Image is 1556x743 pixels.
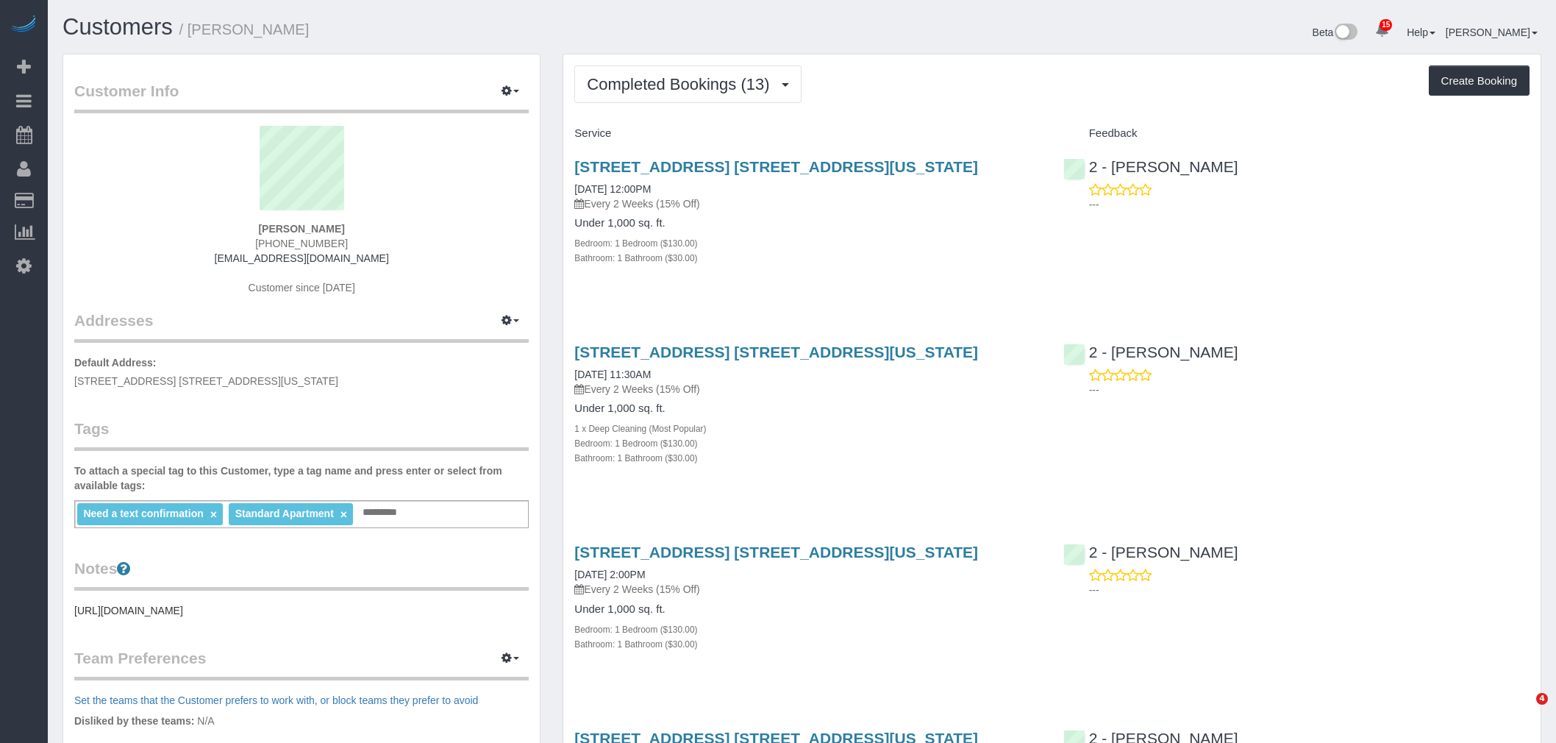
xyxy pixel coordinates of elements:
a: 2 - [PERSON_NAME] [1063,158,1238,175]
a: Help [1407,26,1435,38]
p: Every 2 Weeks (15% Off) [574,582,1041,597]
h4: Service [574,127,1041,140]
span: N/A [197,715,214,727]
img: New interface [1333,24,1357,43]
small: Bathroom: 1 Bathroom ($30.00) [574,253,697,263]
span: Customer since [DATE] [249,282,355,294]
a: 2 - [PERSON_NAME] [1063,544,1238,561]
a: × [210,508,217,521]
small: Bedroom: 1 Bedroom ($130.00) [574,438,697,449]
span: [STREET_ADDRESS] [STREET_ADDRESS][US_STATE] [74,375,338,387]
legend: Notes [74,558,529,591]
span: Completed Bookings (13) [587,75,777,93]
span: Need a text confirmation [83,508,203,519]
a: [PERSON_NAME] [1446,26,1538,38]
a: 15 [1368,15,1396,47]
small: / [PERSON_NAME] [179,21,310,38]
p: --- [1089,197,1530,212]
small: Bathroom: 1 Bathroom ($30.00) [574,453,697,463]
label: Disliked by these teams: [74,714,194,728]
small: Bathroom: 1 Bathroom ($30.00) [574,639,697,650]
p: Every 2 Weeks (15% Off) [574,196,1041,211]
a: [DATE] 12:00PM [574,183,651,195]
a: [EMAIL_ADDRESS][DOMAIN_NAME] [215,252,389,264]
legend: Tags [74,418,529,451]
small: Bedroom: 1 Bedroom ($130.00) [574,625,697,635]
a: [STREET_ADDRESS] [STREET_ADDRESS][US_STATE] [574,158,978,175]
pre: [URL][DOMAIN_NAME] [74,603,529,618]
p: --- [1089,583,1530,597]
p: --- [1089,383,1530,397]
a: Beta [1313,26,1358,38]
label: To attach a special tag to this Customer, type a tag name and press enter or select from availabl... [74,463,529,493]
legend: Customer Info [74,80,529,113]
a: [STREET_ADDRESS] [STREET_ADDRESS][US_STATE] [574,544,978,561]
strong: [PERSON_NAME] [258,223,344,235]
legend: Team Preferences [74,647,529,680]
label: Default Address: [74,355,157,370]
a: Customers [63,14,173,40]
a: 2 - [PERSON_NAME] [1063,344,1238,360]
button: Create Booking [1429,65,1530,96]
hm-ph: [PHONE_NUMBER] [255,238,348,249]
span: 15 [1380,19,1392,31]
small: Bedroom: 1 Bedroom ($130.00) [574,238,697,249]
a: Set the teams that the Customer prefers to work with, or block teams they prefer to avoid [74,694,478,706]
a: [STREET_ADDRESS] [STREET_ADDRESS][US_STATE] [574,344,978,360]
a: [DATE] 11:30AM [574,369,651,380]
a: × [340,508,347,521]
h4: Under 1,000 sq. ft. [574,217,1041,230]
span: Standard Apartment [235,508,334,519]
h4: Under 1,000 sq. ft. [574,603,1041,616]
img: Automaid Logo [9,15,38,35]
h4: Under 1,000 sq. ft. [574,402,1041,415]
small: 1 x Deep Cleaning (Most Popular) [574,424,706,434]
p: Every 2 Weeks (15% Off) [574,382,1041,397]
iframe: Intercom live chat [1506,693,1541,728]
a: [DATE] 2:00PM [574,569,645,580]
span: 4 [1536,693,1548,705]
button: Completed Bookings (13) [574,65,801,103]
h4: Feedback [1063,127,1530,140]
